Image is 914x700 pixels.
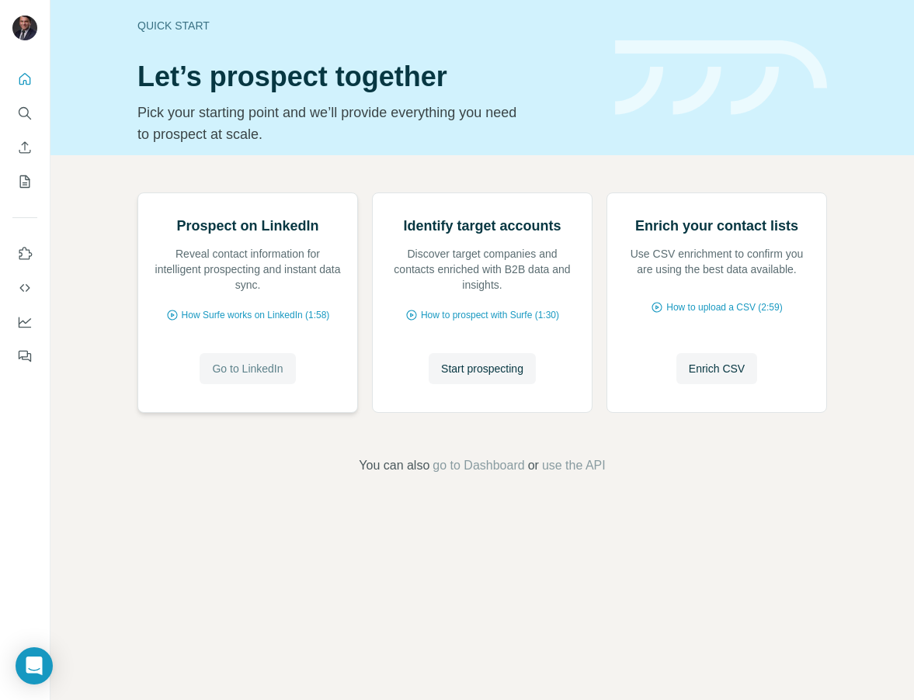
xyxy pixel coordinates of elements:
button: Feedback [12,342,37,370]
img: Avatar [12,16,37,40]
button: Enrich CSV [676,353,757,384]
button: Dashboard [12,308,37,336]
span: Go to LinkedIn [212,361,283,376]
button: Enrich CSV [12,133,37,161]
p: Reveal contact information for intelligent prospecting and instant data sync. [154,246,342,293]
p: Discover target companies and contacts enriched with B2B data and insights. [388,246,576,293]
p: Use CSV enrichment to confirm you are using the best data available. [623,246,811,277]
span: How Surfe works on LinkedIn (1:58) [182,308,330,322]
button: Quick start [12,65,37,93]
h2: Enrich your contact lists [635,215,798,237]
h2: Prospect on LinkedIn [176,215,318,237]
button: Use Surfe API [12,274,37,302]
button: Start prospecting [429,353,536,384]
button: go to Dashboard [433,456,524,475]
img: banner [615,40,827,116]
p: Pick your starting point and we’ll provide everything you need to prospect at scale. [137,102,527,145]
button: Go to LinkedIn [200,353,295,384]
h1: Let’s prospect together [137,61,596,92]
div: Open Intercom Messenger [16,647,53,684]
button: Search [12,99,37,127]
span: You can also [359,456,429,475]
span: or [528,456,539,475]
span: Start prospecting [441,361,523,376]
button: Use Surfe on LinkedIn [12,240,37,268]
h2: Identify target accounts [403,215,561,237]
div: Quick start [137,18,596,33]
button: use the API [542,456,606,475]
button: My lists [12,168,37,196]
span: How to prospect with Surfe (1:30) [421,308,559,322]
span: Enrich CSV [689,361,745,376]
span: How to upload a CSV (2:59) [666,300,782,314]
